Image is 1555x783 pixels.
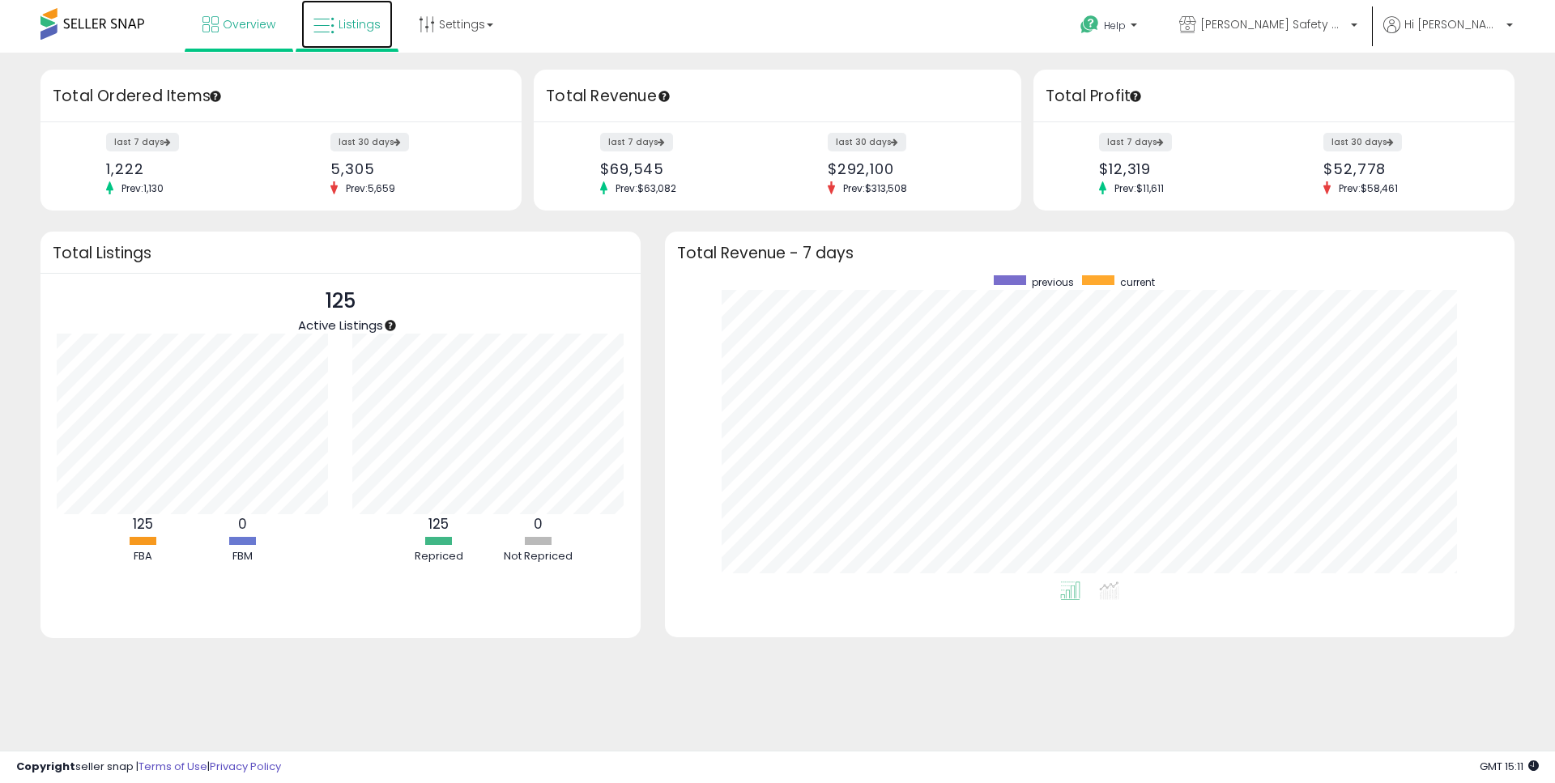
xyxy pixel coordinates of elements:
label: last 7 days [600,133,673,151]
div: $69,545 [600,160,765,177]
label: last 7 days [1099,133,1172,151]
div: FBA [94,549,191,564]
span: Prev: 5,659 [338,181,403,195]
span: Help [1104,19,1126,32]
i: Get Help [1080,15,1100,35]
div: 5,305 [330,160,493,177]
span: Prev: $313,508 [835,181,915,195]
b: 125 [133,514,153,534]
div: FBM [194,549,291,564]
h3: Total Profit [1046,85,1502,108]
div: Repriced [390,549,488,564]
label: last 7 days [106,133,179,151]
div: Tooltip anchor [657,89,671,104]
h3: Total Listings [53,247,628,259]
span: Prev: $63,082 [607,181,684,195]
b: 125 [428,514,449,534]
span: current [1120,275,1155,289]
a: Hi [PERSON_NAME] [1383,16,1513,53]
div: $292,100 [828,160,993,177]
p: 125 [298,286,383,317]
label: last 30 days [1323,133,1402,151]
span: Hi [PERSON_NAME] [1404,16,1502,32]
span: [PERSON_NAME] Safety & Supply [1200,16,1346,32]
span: Prev: $58,461 [1331,181,1406,195]
a: Help [1067,2,1153,53]
div: Tooltip anchor [1128,89,1143,104]
div: 1,222 [106,160,269,177]
span: Prev: $11,611 [1106,181,1172,195]
label: last 30 days [828,133,906,151]
h3: Total Revenue - 7 days [677,247,1502,259]
div: Tooltip anchor [208,89,223,104]
div: $12,319 [1099,160,1262,177]
div: Not Repriced [490,549,587,564]
h3: Total Ordered Items [53,85,509,108]
label: last 30 days [330,133,409,151]
span: Listings [339,16,381,32]
b: 0 [238,514,247,534]
span: Active Listings [298,317,383,334]
div: $52,778 [1323,160,1486,177]
b: 0 [534,514,543,534]
span: Overview [223,16,275,32]
h3: Total Revenue [546,85,1009,108]
span: previous [1032,275,1074,289]
div: Tooltip anchor [383,318,398,333]
span: Prev: 1,130 [113,181,172,195]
